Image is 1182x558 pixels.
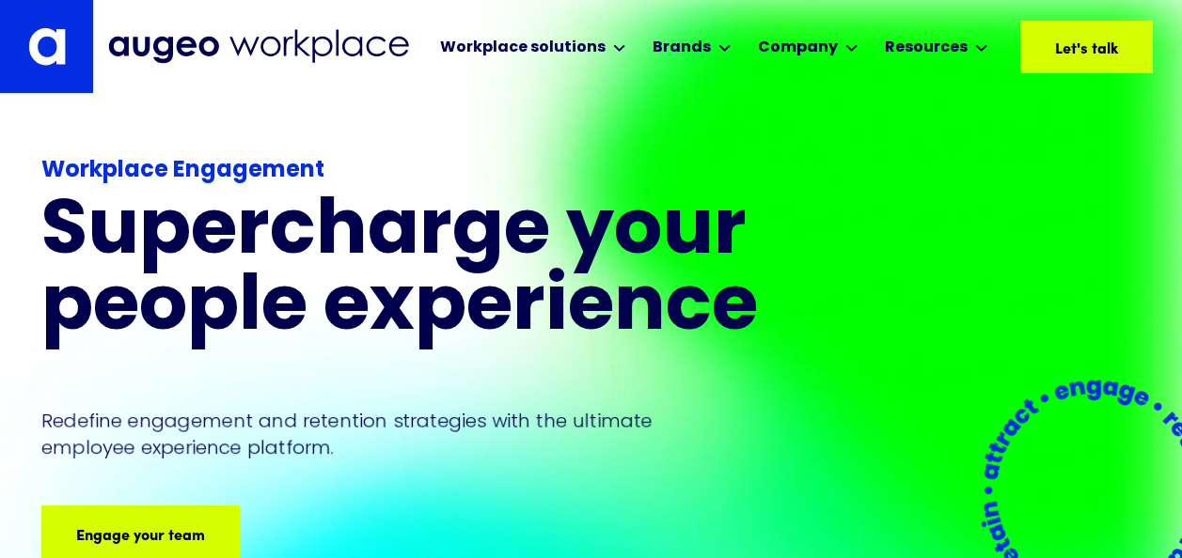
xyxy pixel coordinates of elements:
img: Augeo's "a" monogram decorative logo in white. [28,27,66,66]
div: Brands [653,37,711,59]
div: Company [758,37,838,59]
p: Redefine engagement and retention strategies with the ultimate employee experience platform. [41,408,688,460]
div: Workplace Engagement [41,154,854,188]
img: Augeo Workplace business unit full logo in mignight blue. [108,29,409,64]
a: Let's talk [1020,21,1153,73]
div: Resources [885,37,968,59]
h1: Supercharge your people experience [41,195,854,348]
div: Workplace solutions [440,37,606,59]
